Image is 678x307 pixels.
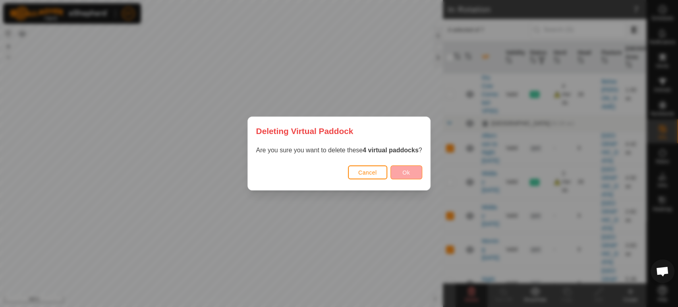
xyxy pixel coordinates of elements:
[651,259,674,283] div: Open chat
[256,125,353,137] span: Deleting Virtual Paddock
[402,169,410,176] span: Ok
[348,165,387,179] button: Cancel
[363,147,419,153] strong: 4 virtual paddocks
[256,147,422,153] span: Are you sure you want to delete these ?
[390,165,422,179] button: Ok
[358,169,377,176] span: Cancel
